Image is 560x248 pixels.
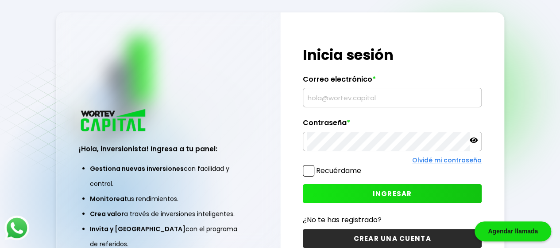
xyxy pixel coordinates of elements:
[303,214,482,225] p: ¿No te has registrado?
[475,221,551,241] div: Agendar llamada
[303,118,482,132] label: Contraseña
[90,206,247,221] li: a través de inversiones inteligentes.
[90,209,124,218] span: Crea valor
[303,229,482,248] button: CREAR UNA CUENTA
[307,88,478,107] input: hola@wortev.capital
[90,161,247,191] li: con facilidad y control.
[90,164,184,173] span: Gestiona nuevas inversiones
[90,191,247,206] li: tus rendimientos.
[303,214,482,248] a: ¿No te has registrado?CREAR UNA CUENTA
[4,216,29,240] img: logos_whatsapp-icon.242b2217.svg
[412,156,482,165] a: Olvidé mi contraseña
[303,44,482,66] h1: Inicia sesión
[373,189,412,198] span: INGRESAR
[303,75,482,88] label: Correo electrónico
[90,194,124,203] span: Monitorea
[90,224,185,233] span: Invita y [GEOGRAPHIC_DATA]
[79,144,258,154] h3: ¡Hola, inversionista! Ingresa a tu panel:
[316,165,361,176] label: Recuérdame
[79,108,149,134] img: logo_wortev_capital
[303,184,482,203] button: INGRESAR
